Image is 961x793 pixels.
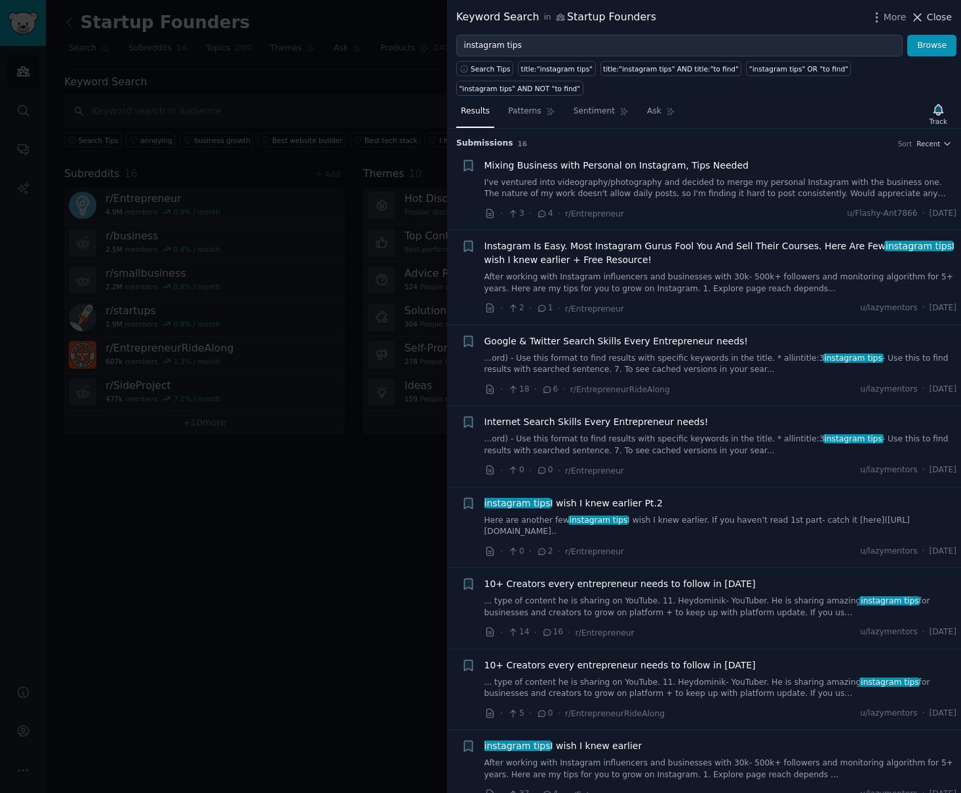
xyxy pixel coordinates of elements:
[484,434,957,457] a: ...ord) - Use this format to find results with specific keywords in the title. * allintitle:3inst...
[922,384,925,396] span: ·
[484,739,642,753] a: instagram tipsI wish I knew earlier
[507,384,529,396] span: 18
[521,64,593,73] div: title:"instagram tips"
[860,384,917,396] span: u/lazymentors
[484,758,957,781] a: After working with Instagram influencers and businesses with 30k- 500k+ followers and monitoring ...
[529,544,532,558] span: ·
[568,626,570,640] span: ·
[536,208,553,220] span: 4
[930,208,956,220] span: [DATE]
[500,706,503,720] span: ·
[484,659,756,672] a: 10+ Creators every entrepreneur needs to follow in [DATE]
[558,544,560,558] span: ·
[600,61,742,76] a: title:"instagram tips" AND title:"to find"
[484,239,957,267] a: Instagram Is Easy. Most Instagram Gurus Fool You And Sell Their Courses. Here Are Fewinstagram ti...
[536,464,553,476] span: 0
[565,209,624,218] span: r/Entrepreneur
[529,207,532,220] span: ·
[456,9,656,26] div: Keyword Search Startup Founders
[507,464,524,476] span: 0
[534,626,537,640] span: ·
[916,139,940,148] span: Recent
[558,207,560,220] span: ·
[922,302,925,314] span: ·
[456,35,903,57] input: Try a keyword related to your business
[456,61,513,76] button: Search Tips
[507,546,524,558] span: 0
[456,101,494,128] a: Results
[484,497,663,510] span: I wish I knew earlier Pt.2
[518,61,595,76] a: title:"instagram tips"
[484,577,756,591] a: 10+ Creators every entrepreneur needs to follow in [DATE]
[565,466,624,476] span: r/Entrepreneur
[922,626,925,638] span: ·
[543,12,551,24] span: in
[541,626,563,638] span: 16
[484,239,957,267] span: Instagram Is Easy. Most Instagram Gurus Fool You And Sell Their Courses. Here Are Few I wish I kn...
[534,382,537,396] span: ·
[898,139,912,148] div: Sort
[930,708,956,720] span: [DATE]
[603,64,739,73] div: title:"instagram tips" AND title:"to find"
[507,626,529,638] span: 14
[823,354,884,363] span: instagram tips
[569,101,633,128] a: Sentiment
[574,106,615,117] span: Sentiment
[461,106,490,117] span: Results
[500,382,503,396] span: ·
[500,464,503,478] span: ·
[507,708,524,720] span: 5
[484,515,957,538] a: Here are another fewinstagram tipsI wish I knew earlier. If you haven’t read 1st part- catch it [...
[922,546,925,558] span: ·
[859,678,920,687] span: instagram tips
[860,464,917,476] span: u/lazymentors
[484,415,709,429] a: Internet Search Skills Every Entrepreneur needs!
[884,241,953,251] span: instagram tips
[746,61,851,76] a: "instagram tips" OR "to find"
[565,547,624,556] span: r/Entrepreneur
[529,302,532,315] span: ·
[916,139,952,148] button: Recent
[823,434,884,443] span: instagram tips
[484,497,663,510] a: instagram tipsI wish I knew earlier Pt.2
[860,708,917,720] span: u/lazymentors
[536,546,553,558] span: 2
[456,138,513,150] span: Submission s
[484,596,957,619] a: ... type of content he is sharing on YouTube. 11. Heydominik- YouTuber. He is sharing amazinginst...
[930,384,956,396] span: [DATE]
[484,353,957,376] a: ...ord) - Use this format to find results with specific keywords in the title. * allintitle:3inst...
[565,709,665,718] span: r/EntrepreneurRideAlong
[518,140,528,148] span: 16
[484,739,642,753] span: I wish I knew earlier
[884,10,907,24] span: More
[859,596,920,605] span: instagram tips
[460,84,581,93] div: "instagram tips" AND NOT "to find"
[576,628,635,638] span: r/Entrepreneur
[930,546,956,558] span: [DATE]
[507,302,524,314] span: 2
[847,208,917,220] span: u/Flashy-Ant7866
[930,117,947,126] div: Track
[930,626,956,638] span: [DATE]
[647,106,661,117] span: Ask
[483,741,552,751] span: instagram tips
[484,159,749,173] a: Mixing Business with Personal on Instagram, Tips Needed
[860,302,917,314] span: u/lazymentors
[484,677,957,700] a: ... type of content he is sharing on YouTube. 11. Heydominik- YouTuber. He is sharing amazinginst...
[930,464,956,476] span: [DATE]
[922,464,925,476] span: ·
[565,304,624,314] span: r/Entrepreneur
[484,335,748,348] a: Google & Twitter Search Skills Every Entrepreneur needs!
[922,208,925,220] span: ·
[870,10,907,24] button: More
[749,64,848,73] div: "instagram tips" OR "to find"
[568,516,629,525] span: instagram tips
[558,706,560,720] span: ·
[570,385,670,394] span: r/EntrepreneurRideAlong
[642,101,680,128] a: Ask
[507,208,524,220] span: 3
